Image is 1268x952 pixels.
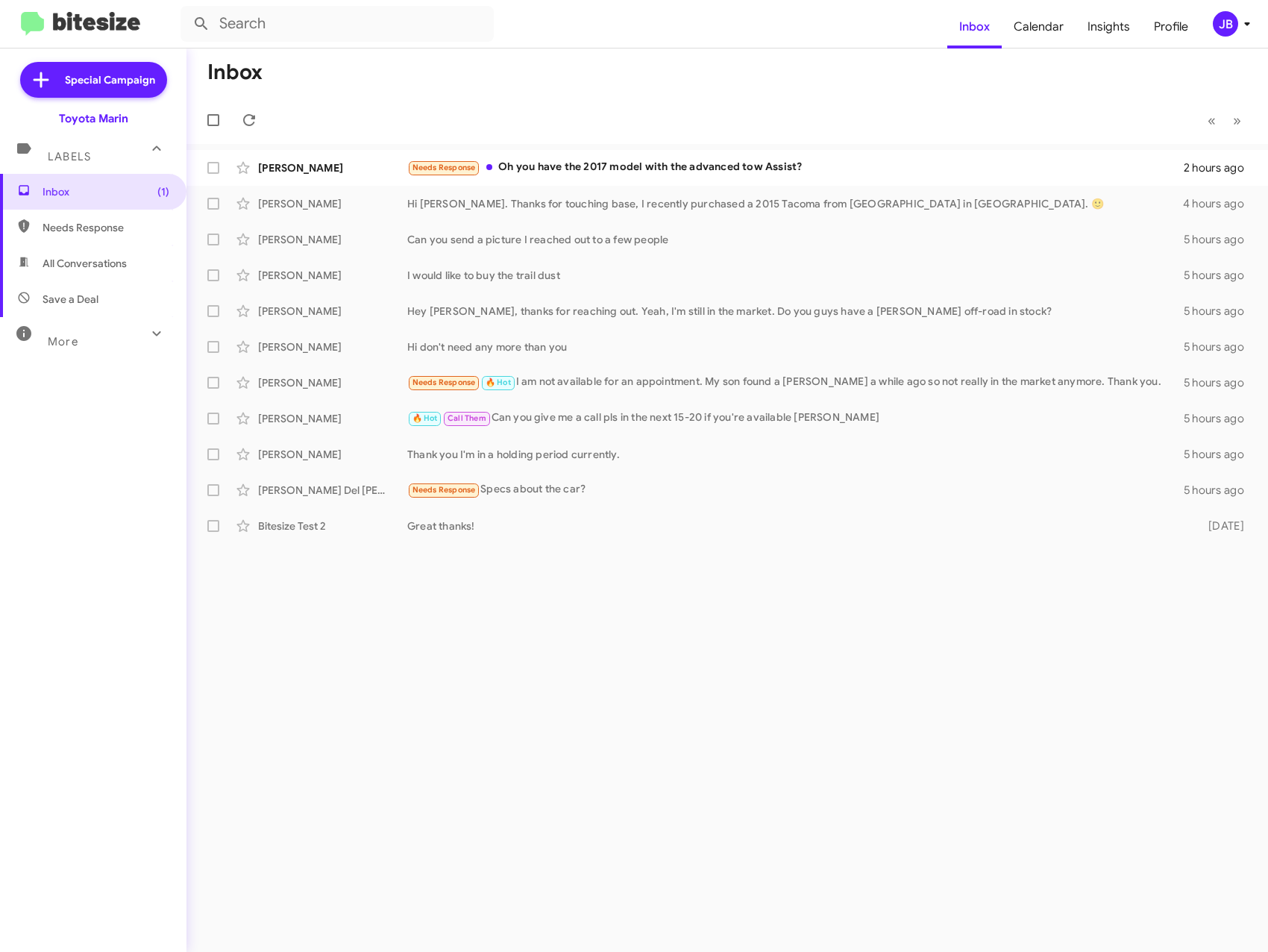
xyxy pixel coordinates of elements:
[43,184,169,199] span: Inbox
[258,411,407,426] div: [PERSON_NAME]
[486,378,511,387] span: 🔥 Hot
[1184,232,1256,247] div: 5 hours ago
[412,378,476,387] span: Needs Response
[1199,105,1250,136] nav: Page navigation example
[412,413,438,423] span: 🔥 Hot
[258,268,407,283] div: [PERSON_NAME]
[181,6,494,42] input: Search
[43,292,98,307] span: Save a Deal
[1142,5,1200,48] a: Profile
[258,232,407,247] div: [PERSON_NAME]
[412,163,476,172] span: Needs Response
[258,304,407,319] div: [PERSON_NAME]
[59,111,128,126] div: Toyota Marin
[407,481,1184,498] div: Specs about the car?
[20,62,167,98] a: Special Campaign
[258,447,407,462] div: [PERSON_NAME]
[1184,339,1256,354] div: 5 hours ago
[43,220,169,235] span: Needs Response
[1184,375,1256,390] div: 5 hours ago
[1076,5,1142,48] a: Insights
[407,304,1184,319] div: Hey [PERSON_NAME], thanks for reaching out. Yeah, I'm still in the market. Do you guys have a [PE...
[407,410,1184,427] div: Can you give me a call pls in the next 15-20 if you're available [PERSON_NAME]
[157,184,169,199] span: (1)
[407,196,1183,211] div: Hi [PERSON_NAME]. Thanks for touching base, I recently purchased a 2015 Tacoma from [GEOGRAPHIC_D...
[43,256,127,271] span: All Conversations
[407,519,1187,533] div: Great thanks!
[1184,268,1256,283] div: 5 hours ago
[258,339,407,354] div: [PERSON_NAME]
[1200,11,1252,37] button: JB
[1233,111,1241,130] span: »
[1184,411,1256,426] div: 5 hours ago
[1184,483,1256,498] div: 5 hours ago
[448,413,486,423] span: Call Them
[258,519,407,533] div: Bitesize Test 2
[1199,105,1225,136] button: Previous
[407,159,1184,176] div: Oh you have the 2017 model with the advanced tow Assist?
[407,447,1184,462] div: Thank you I'm in a holding period currently.
[258,375,407,390] div: [PERSON_NAME]
[1184,160,1256,175] div: 2 hours ago
[1187,519,1256,533] div: [DATE]
[258,160,407,175] div: [PERSON_NAME]
[412,485,476,495] span: Needs Response
[407,232,1184,247] div: Can you send a picture I reached out to a few people
[1184,447,1256,462] div: 5 hours ago
[947,5,1002,48] a: Inbox
[65,72,155,87] span: Special Campaign
[407,374,1184,391] div: I am not available for an appointment. My son found a [PERSON_NAME] a while ago so not really in ...
[1224,105,1250,136] button: Next
[407,268,1184,283] div: I would like to buy the trail dust
[48,335,78,348] span: More
[407,339,1184,354] div: Hi don't need any more than you
[48,150,91,163] span: Labels
[1184,304,1256,319] div: 5 hours ago
[1183,196,1256,211] div: 4 hours ago
[258,483,407,498] div: [PERSON_NAME] Del [PERSON_NAME]
[207,60,263,84] h1: Inbox
[1213,11,1238,37] div: JB
[1208,111,1216,130] span: «
[1002,5,1076,48] a: Calendar
[258,196,407,211] div: [PERSON_NAME]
